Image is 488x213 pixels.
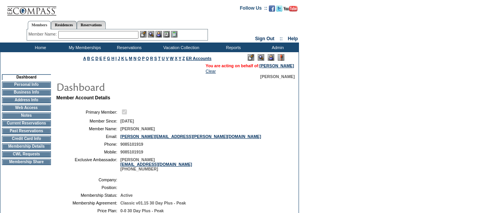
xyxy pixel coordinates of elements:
a: Subscribe to our YouTube Channel [284,8,297,12]
a: Help [288,36,298,41]
img: Follow us on Twitter [276,5,282,12]
a: Members [28,21,51,29]
div: Member Name: [29,31,58,37]
span: :: [280,36,283,41]
img: b_calculator.gif [171,31,177,37]
img: b_edit.gif [140,31,147,37]
img: Become our fan on Facebook [269,5,275,12]
img: Reservations [163,31,170,37]
img: Subscribe to our YouTube Channel [284,6,297,12]
td: Follow Us :: [240,5,267,14]
a: Reservations [77,21,106,29]
a: Follow us on Twitter [276,8,282,12]
img: Impersonate [155,31,162,37]
a: Sign Out [255,36,274,41]
a: Become our fan on Facebook [269,8,275,12]
img: View [148,31,154,37]
a: Residences [51,21,77,29]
